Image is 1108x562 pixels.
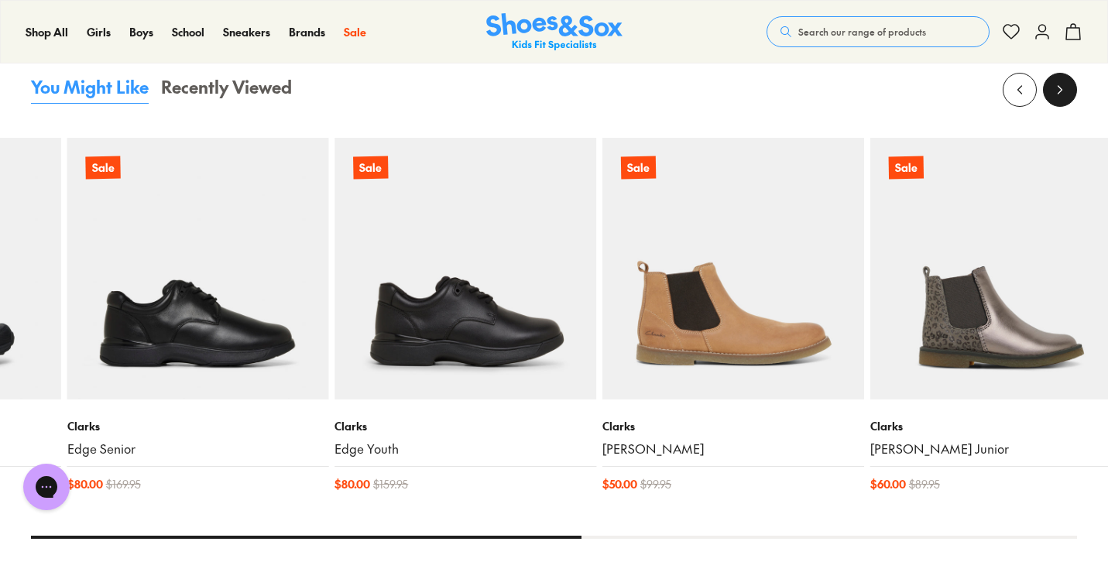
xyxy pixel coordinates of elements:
span: $ 60.00 [870,476,906,492]
button: You Might Like [31,74,149,104]
span: Sale [344,24,366,39]
img: SNS_Logo_Responsive.svg [486,13,623,51]
span: $ 99.95 [640,476,671,492]
a: Sale [67,138,329,399]
p: Sale [353,156,388,179]
p: Clarks [602,418,864,434]
a: Boys [129,24,153,40]
span: School [172,24,204,39]
a: School [172,24,204,40]
span: $ 80.00 [67,476,103,492]
span: $ 80.00 [334,476,370,492]
a: Sneakers [223,24,270,40]
a: Sale [344,24,366,40]
p: Clarks [67,418,329,434]
span: Brands [289,24,325,39]
a: Edge Senior [67,440,329,457]
span: Girls [87,24,111,39]
span: $ 169.95 [106,476,141,492]
p: Sale [85,156,120,179]
span: Shop All [26,24,68,39]
a: Brands [289,24,325,40]
a: Shoes & Sox [486,13,623,51]
span: $ 159.95 [373,476,408,492]
span: Search our range of products [798,25,926,39]
span: $ 50.00 [602,476,637,492]
span: Boys [129,24,153,39]
p: Sale [889,156,924,179]
a: Girls [87,24,111,40]
a: Shop All [26,24,68,40]
p: Clarks [334,418,596,434]
a: [PERSON_NAME] [602,440,864,457]
span: $ 89.95 [909,476,940,492]
iframe: Gorgias live chat messenger [15,458,77,516]
span: Sneakers [223,24,270,39]
button: Recently Viewed [161,74,292,104]
p: Sale [621,156,656,179]
a: Edge Youth [334,440,596,457]
button: Search our range of products [767,16,990,47]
